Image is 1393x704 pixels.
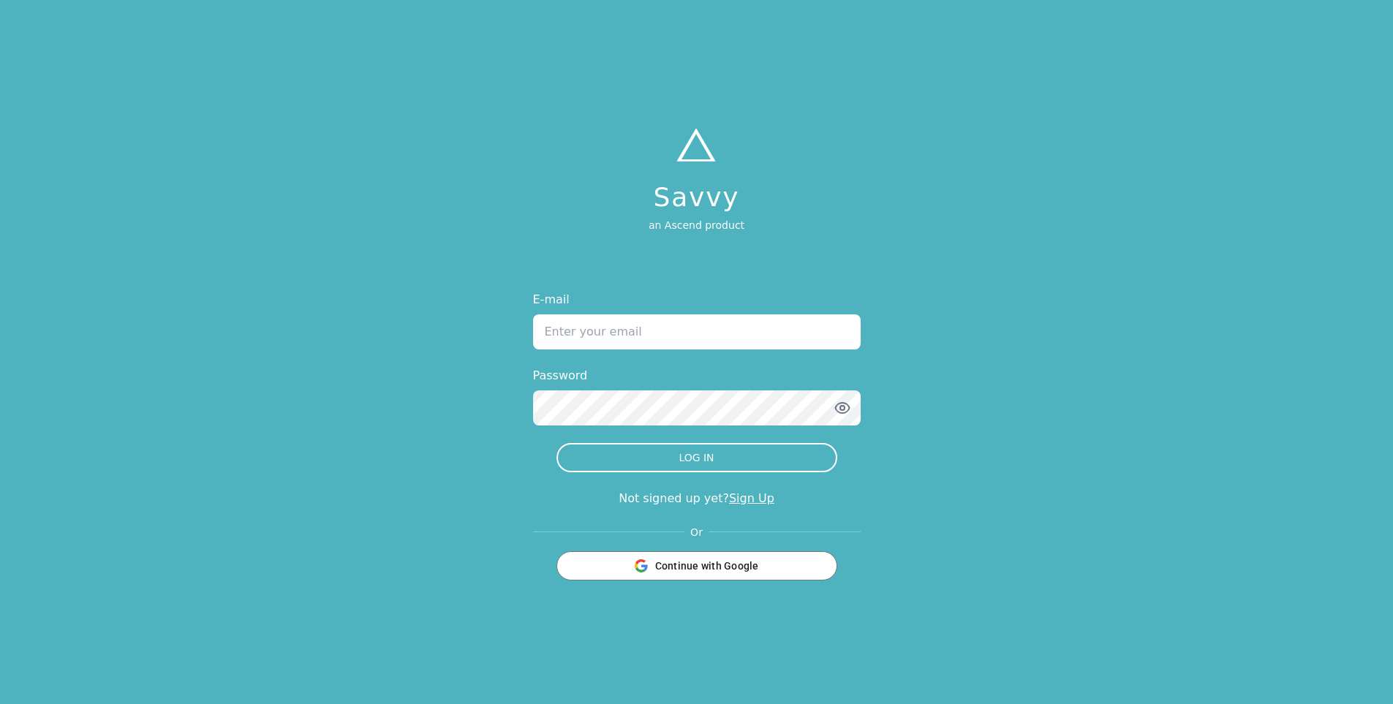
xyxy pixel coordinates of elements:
[649,218,744,232] p: an Ascend product
[556,551,837,580] button: Continue with Google
[729,491,774,505] a: Sign Up
[649,183,744,212] h1: Savvy
[533,291,861,309] label: E-mail
[533,367,861,385] label: Password
[619,491,729,505] span: Not signed up yet?
[684,525,709,540] span: Or
[556,443,837,472] button: LOG IN
[533,314,861,349] input: Enter your email
[655,559,759,573] span: Continue with Google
